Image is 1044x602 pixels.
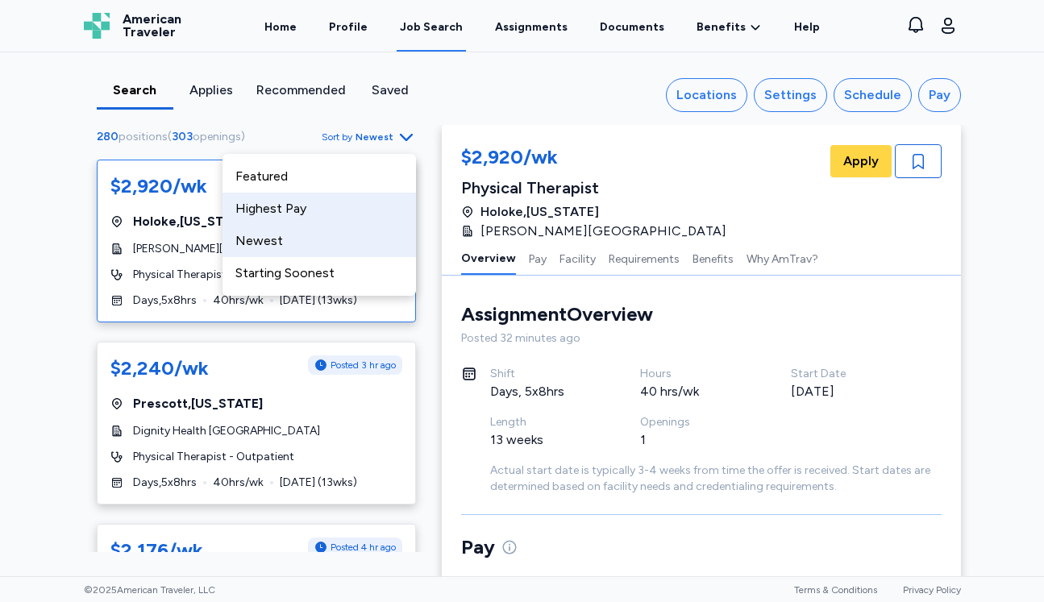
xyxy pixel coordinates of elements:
[331,541,396,554] span: Posted 4 hr ago
[918,78,961,112] button: Pay
[480,202,599,222] span: Holoke , [US_STATE]
[640,382,752,401] div: 40 hrs/wk
[490,430,602,450] div: 13 weeks
[747,241,818,275] button: Why AmTrav?
[180,81,243,100] div: Applies
[461,301,653,327] div: Assignment Overview
[133,475,197,491] span: Days , 5 x 8 hrs
[133,212,252,231] span: Holoke , [US_STATE]
[119,130,168,143] span: positions
[223,160,416,193] div: Featured
[461,144,736,173] div: $2,920/wk
[133,423,320,439] span: Dignity Health [GEOGRAPHIC_DATA]
[110,355,209,381] div: $2,240/wk
[693,241,734,275] button: Benefits
[697,19,746,35] span: Benefits
[903,584,961,596] a: Privacy Policy
[754,78,827,112] button: Settings
[223,257,416,289] div: Starting Soonest
[397,2,466,52] a: Job Search
[609,241,680,275] button: Requirements
[123,13,181,39] span: American Traveler
[461,534,495,560] span: Pay
[490,382,602,401] div: Days, 5x8hrs
[133,394,263,413] span: Prescott , [US_STATE]
[103,81,167,100] div: Search
[280,293,357,309] span: [DATE] ( 13 wks)
[110,538,203,563] div: $2,176/wk
[213,475,264,491] span: 40 hrs/wk
[794,584,877,596] a: Terms & Conditions
[280,475,357,491] span: [DATE] ( 13 wks)
[640,430,752,450] div: 1
[356,131,393,143] span: Newest
[133,293,197,309] span: Days , 5 x 8 hrs
[223,225,416,257] div: Newest
[84,583,215,596] span: © 2025 American Traveler, LLC
[490,414,602,430] div: Length
[84,13,110,39] img: Logo
[559,241,596,275] button: Facility
[640,414,752,430] div: Openings
[676,85,737,105] div: Locations
[133,241,331,257] span: [PERSON_NAME][GEOGRAPHIC_DATA]
[193,130,241,143] span: openings
[223,193,416,225] div: Highest Pay
[172,130,193,143] span: 303
[97,130,119,143] span: 280
[843,152,879,171] span: Apply
[830,145,892,177] button: Apply
[256,81,346,100] div: Recommended
[640,366,752,382] div: Hours
[791,382,903,401] div: [DATE]
[359,81,422,100] div: Saved
[133,449,294,465] span: Physical Therapist - Outpatient
[97,129,252,145] div: ( )
[461,176,736,199] div: Physical Therapist
[461,241,516,275] button: Overview
[844,85,901,105] div: Schedule
[666,78,747,112] button: Locations
[791,366,903,382] div: Start Date
[834,78,912,112] button: Schedule
[929,85,950,105] div: Pay
[110,173,207,199] div: $2,920/wk
[480,222,726,241] span: [PERSON_NAME][GEOGRAPHIC_DATA]
[697,19,762,35] a: Benefits
[490,366,602,382] div: Shift
[529,241,547,275] button: Pay
[322,127,416,147] button: Sort byNewest
[461,330,942,347] div: Posted 32 minutes ago
[133,267,227,283] span: Physical Therapist
[322,131,352,143] span: Sort by
[213,293,264,309] span: 40 hrs/wk
[331,359,396,372] span: Posted 3 hr ago
[764,85,817,105] div: Settings
[490,463,942,495] div: Actual start date is typically 3-4 weeks from time the offer is received. Start dates are determi...
[400,19,463,35] div: Job Search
